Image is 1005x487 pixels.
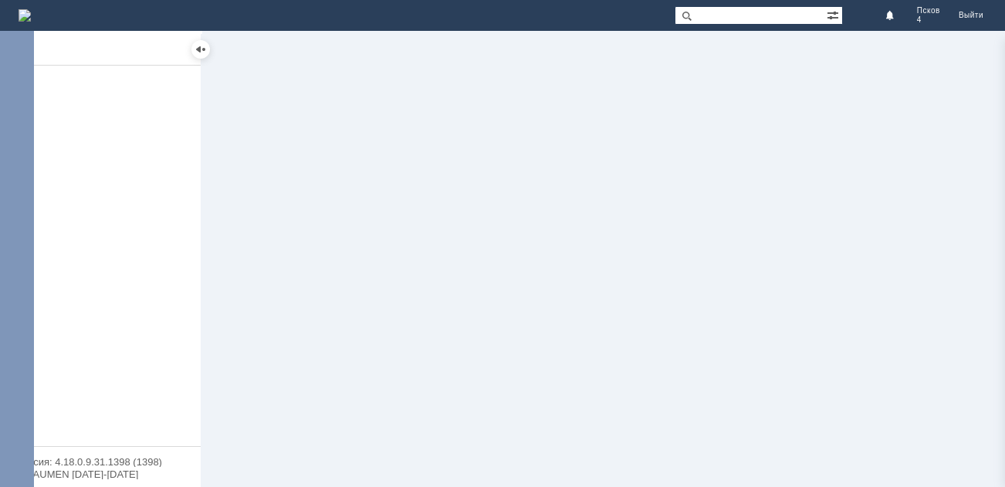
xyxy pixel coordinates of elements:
span: 4 [917,15,940,25]
span: Псков [917,6,940,15]
a: Перейти на домашнюю страницу [19,9,31,22]
div: Версия: 4.18.0.9.31.1398 (1398) [15,457,185,467]
img: logo [19,9,31,22]
div: Скрыть меню [191,40,210,59]
div: © NAUMEN [DATE]-[DATE] [15,469,185,479]
span: Расширенный поиск [827,7,842,22]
